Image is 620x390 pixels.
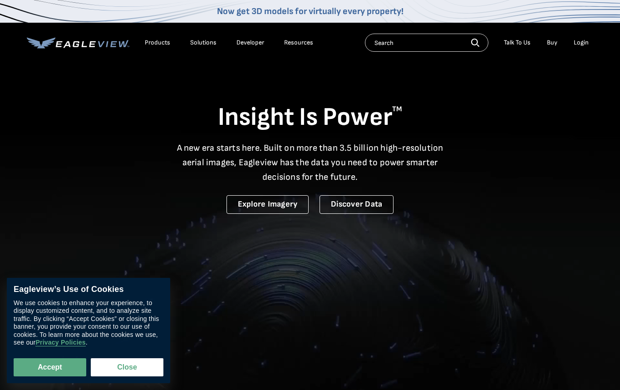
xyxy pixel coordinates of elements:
div: Talk To Us [504,39,531,47]
button: Accept [14,358,86,376]
div: Solutions [190,39,217,47]
p: A new era starts here. Built on more than 3.5 billion high-resolution aerial images, Eagleview ha... [171,141,449,184]
div: We use cookies to enhance your experience, to display customized content, and to analyze site tra... [14,299,163,347]
div: Eagleview’s Use of Cookies [14,285,163,295]
sup: TM [392,105,402,114]
div: Login [574,39,589,47]
div: Resources [284,39,313,47]
div: Products [145,39,170,47]
button: Close [91,358,163,376]
h1: Insight Is Power [27,102,593,133]
a: Developer [236,39,264,47]
a: Explore Imagery [226,195,309,214]
a: Now get 3D models for virtually every property! [217,6,403,17]
a: Privacy Policies [35,339,85,347]
a: Buy [547,39,557,47]
a: Discover Data [320,195,394,214]
input: Search [365,34,488,52]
